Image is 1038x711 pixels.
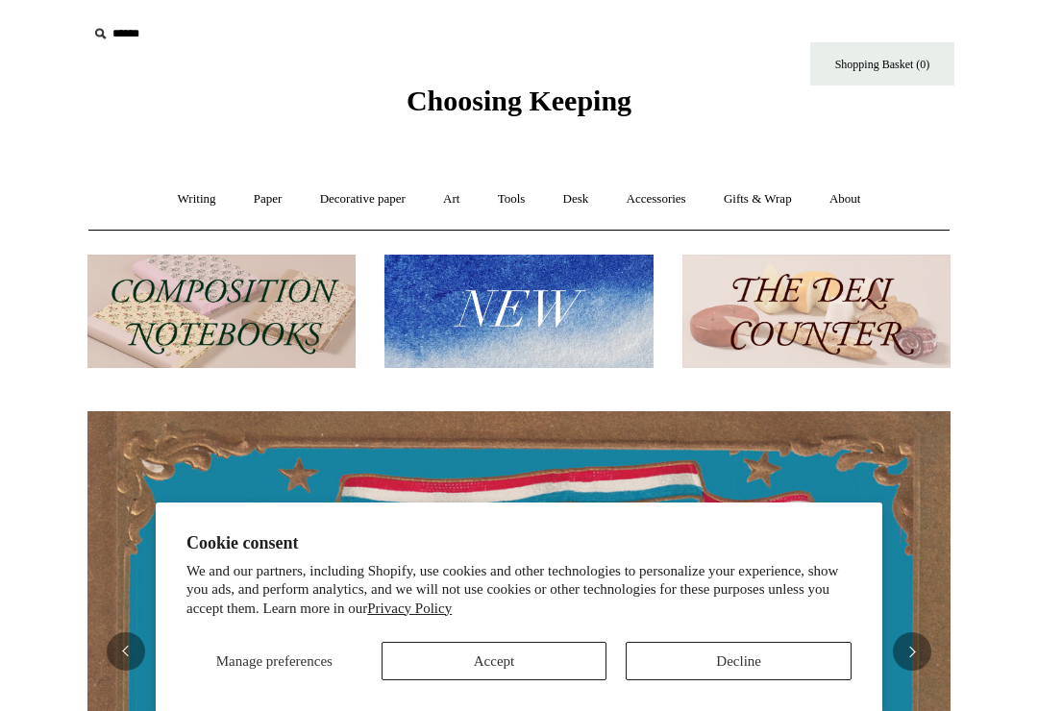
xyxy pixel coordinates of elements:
[216,653,333,669] span: Manage preferences
[626,642,852,680] button: Decline
[186,562,852,619] p: We and our partners, including Shopify, use cookies and other technologies to personalize your ex...
[382,642,607,680] button: Accept
[407,85,631,116] span: Choosing Keeping
[706,174,809,225] a: Gifts & Wrap
[481,174,543,225] a: Tools
[186,533,852,553] h2: Cookie consent
[812,174,878,225] a: About
[407,100,631,113] a: Choosing Keeping
[384,255,653,369] img: New.jpg__PID:f73bdf93-380a-4a35-bcfe-7823039498e1
[161,174,234,225] a: Writing
[87,255,356,369] img: 202302 Composition ledgers.jpg__PID:69722ee6-fa44-49dd-a067-31375e5d54ec
[682,255,951,369] img: The Deli Counter
[893,632,931,671] button: Next
[186,642,362,680] button: Manage preferences
[303,174,423,225] a: Decorative paper
[546,174,606,225] a: Desk
[236,174,300,225] a: Paper
[810,42,954,86] a: Shopping Basket (0)
[367,601,452,616] a: Privacy Policy
[426,174,477,225] a: Art
[107,632,145,671] button: Previous
[609,174,704,225] a: Accessories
